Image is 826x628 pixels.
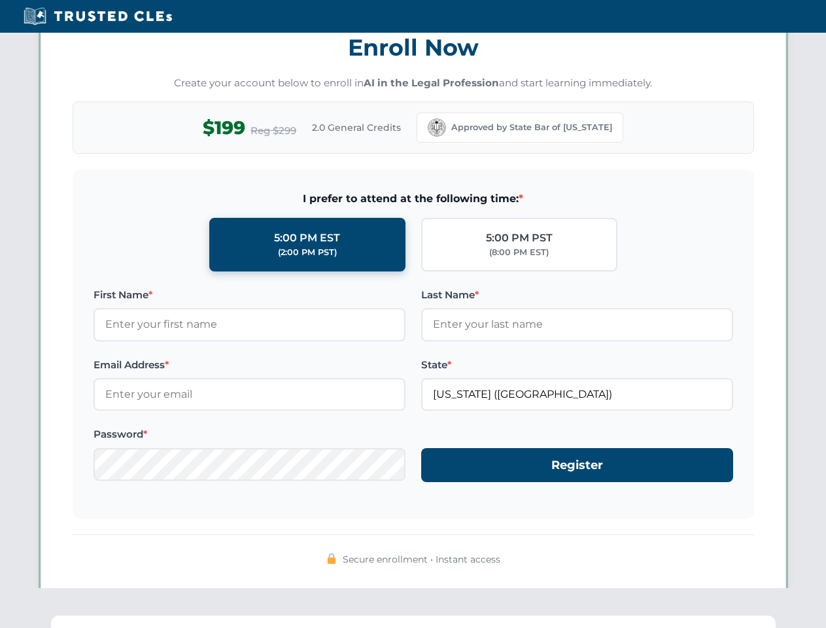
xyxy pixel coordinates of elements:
[20,7,176,26] img: Trusted CLEs
[312,120,401,135] span: 2.0 General Credits
[250,123,296,139] span: Reg $299
[94,190,733,207] span: I prefer to attend at the following time:
[94,427,405,442] label: Password
[421,308,733,341] input: Enter your last name
[364,77,499,89] strong: AI in the Legal Profession
[451,121,612,134] span: Approved by State Bar of [US_STATE]
[421,378,733,411] input: California (CA)
[274,230,340,247] div: 5:00 PM EST
[73,76,754,91] p: Create your account below to enroll in and start learning immediately.
[94,308,405,341] input: Enter your first name
[94,378,405,411] input: Enter your email
[203,113,245,143] span: $199
[94,287,405,303] label: First Name
[421,448,733,483] button: Register
[278,246,337,259] div: (2:00 PM PST)
[326,553,337,564] img: 🔒
[343,552,500,567] span: Secure enrollment • Instant access
[428,118,446,137] img: California Bar
[486,230,553,247] div: 5:00 PM PST
[421,287,733,303] label: Last Name
[489,246,549,259] div: (8:00 PM EST)
[421,357,733,373] label: State
[94,357,405,373] label: Email Address
[73,27,754,68] h3: Enroll Now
